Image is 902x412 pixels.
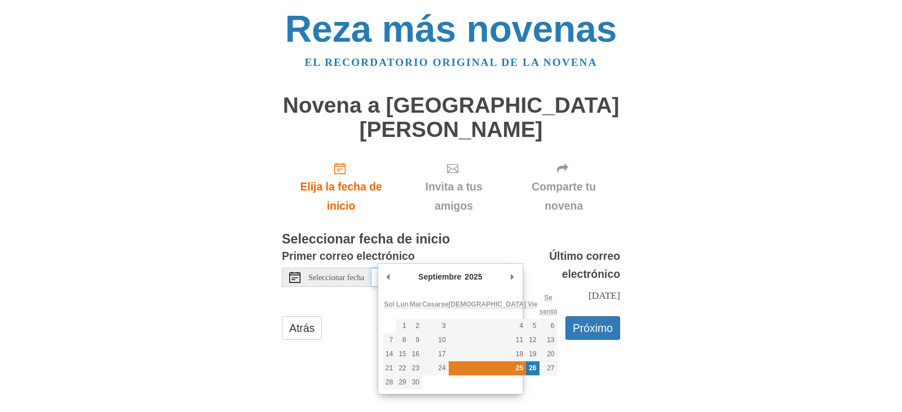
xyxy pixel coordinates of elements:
[399,378,406,386] font: 29
[438,364,445,372] font: 24
[426,180,483,212] font: Invita a tus amigos
[304,56,597,68] a: El recordatorio original de la novena
[438,350,445,358] font: 17
[540,361,558,375] button: 27
[549,250,620,281] font: Último correo electrónico
[422,300,449,308] font: Casarse
[422,300,449,308] abbr: Miércoles
[415,322,419,330] font: 2
[422,361,449,375] button: 24
[540,333,558,347] button: 13
[540,294,558,316] abbr: Sábado
[529,364,536,372] font: 26
[410,300,422,308] abbr: Martes
[449,300,527,308] abbr: Jueves
[289,322,315,334] font: Atrás
[389,336,393,344] font: 7
[449,347,527,361] button: 18
[547,364,554,372] font: 27
[565,316,620,340] button: Próximo
[526,319,539,333] button: 5
[384,300,395,308] font: Sol
[422,333,449,347] button: 10
[540,347,558,361] button: 20
[396,333,409,347] button: 8
[383,347,396,361] button: 14
[300,180,382,212] font: Elija la fecha de inicio
[386,364,393,372] font: 21
[540,294,558,316] font: Se sentó
[282,316,322,340] a: Atrás
[415,336,419,344] font: 9
[516,350,523,358] font: 18
[282,153,400,221] a: Elija la fecha de inicio
[386,378,393,386] font: 28
[403,322,406,330] font: 1
[438,336,445,344] font: 10
[283,93,620,141] font: Novena a [GEOGRAPHIC_DATA][PERSON_NAME]
[386,350,393,358] font: 14
[573,322,613,334] font: Próximo
[589,290,620,301] font: [DATE]
[409,319,422,333] button: 2
[422,319,449,333] button: 3
[285,8,617,50] a: Reza más novenas
[410,300,422,308] font: Mar
[507,153,620,221] div: Haga clic en "Siguiente" para confirmar su fecha de inicio primero.
[396,300,409,308] font: Lun
[529,336,536,344] font: 12
[449,319,527,333] button: 4
[282,250,415,262] font: Primer correo electrónico
[529,350,536,358] font: 19
[532,180,596,212] font: Comparte tu novena
[399,364,406,372] font: 22
[396,319,409,333] button: 1
[422,347,449,361] button: 17
[409,375,422,389] button: 30
[383,333,396,347] button: 7
[412,350,419,358] font: 16
[519,322,523,330] font: 4
[409,361,422,375] button: 23
[449,300,527,308] font: [DEMOGRAPHIC_DATA]
[528,300,538,308] abbr: Viernes
[442,322,446,330] font: 3
[383,375,396,389] button: 28
[547,336,554,344] font: 13
[412,378,419,386] font: 30
[449,361,527,375] button: 25
[551,322,555,330] font: 6
[412,364,419,372] font: 23
[399,350,406,358] font: 15
[449,333,527,347] button: 11
[526,347,539,361] button: 19
[308,273,364,282] font: Seleccionar fecha
[400,153,507,221] div: Haga clic en "Siguiente" para confirmar su fecha de inicio primero.
[516,336,523,344] font: 11
[282,232,450,246] font: Seleccionar fecha de inicio
[403,336,406,344] font: 8
[528,300,538,308] font: Vie
[384,300,395,308] abbr: Domingo
[409,347,422,361] button: 16
[396,361,409,375] button: 22
[516,364,523,372] font: 25
[533,322,537,330] font: 5
[547,350,554,358] font: 20
[526,333,539,347] button: 12
[540,319,558,333] button: 6
[409,333,422,347] button: 9
[396,375,409,389] button: 29
[396,347,409,361] button: 15
[383,361,396,375] button: 21
[526,361,539,375] button: 26
[396,300,409,308] abbr: Lunes
[372,268,507,287] input: Utilice las teclas de flecha para seleccionar una fecha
